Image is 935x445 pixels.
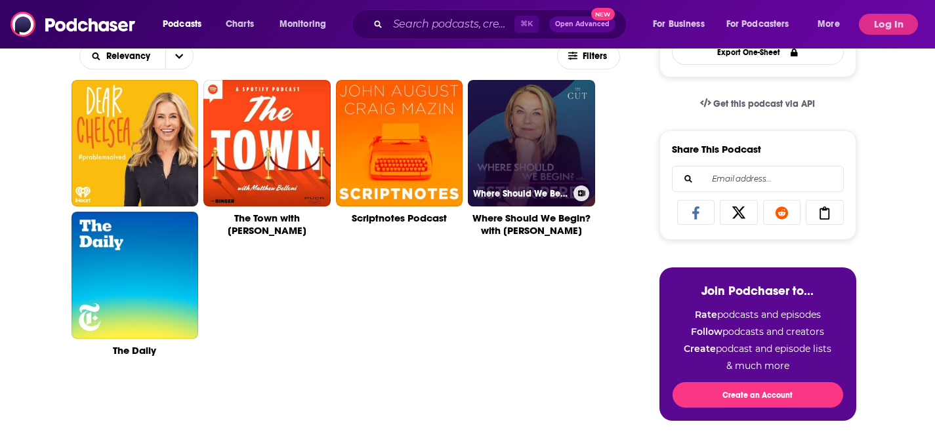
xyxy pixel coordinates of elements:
a: Where Should We Begin? with [PERSON_NAME] [468,80,595,207]
div: The Town with [PERSON_NAME] [203,212,331,237]
span: New [591,8,615,20]
span: Get this podcast via API [713,98,815,109]
button: open menu [270,14,343,35]
span: For Podcasters [726,15,789,33]
span: Filters [583,52,609,61]
input: Search podcasts, credits, & more... [388,14,514,35]
button: open menu [718,14,808,35]
h3: Where Should We Begin? with [PERSON_NAME] [473,188,568,199]
span: More [818,15,840,33]
span: For Business [653,15,705,33]
button: open menu [80,52,166,61]
li: podcasts and episodes [673,309,843,320]
div: Scriptnotes Podcast [336,212,463,224]
span: ⌘ K [514,16,539,33]
li: podcasts and creators [673,326,843,338]
div: Where Should We Begin? with [PERSON_NAME] [468,212,595,237]
input: Email address... [683,166,833,191]
div: Search podcasts, credits, & more... [364,9,639,39]
strong: Follow [691,326,722,338]
button: Filters [557,43,620,69]
button: Create an Account [673,382,843,408]
li: podcast and episode lists [673,343,843,355]
button: Export One-Sheet [672,39,844,65]
strong: Rate [695,309,717,320]
div: Search followers [672,166,844,192]
button: open menu [808,14,856,35]
div: The Daily [72,344,199,357]
strong: Create [684,343,716,355]
a: Share on Reddit [763,200,801,225]
a: Share on X/Twitter [720,200,758,225]
button: open menu [154,14,218,35]
h3: Share This Podcast [672,143,761,155]
h3: Join Podchaser to... [673,283,843,298]
button: open menu [644,14,721,35]
h2: Choose List sort [79,43,194,69]
img: Podchaser - Follow, Share and Rate Podcasts [10,12,136,37]
a: Get this podcast via API [690,88,826,120]
span: Monitoring [280,15,326,33]
span: Open Advanced [555,21,610,28]
span: Charts [226,15,254,33]
span: Podcasts [163,15,201,33]
a: Charts [217,14,262,35]
a: Copy Link [806,200,844,225]
li: & much more [673,360,843,372]
button: Log In [859,14,918,35]
button: Open AdvancedNew [549,16,615,32]
a: Share on Facebook [677,200,715,225]
button: open menu [165,44,193,69]
span: Relevancy [106,52,155,61]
